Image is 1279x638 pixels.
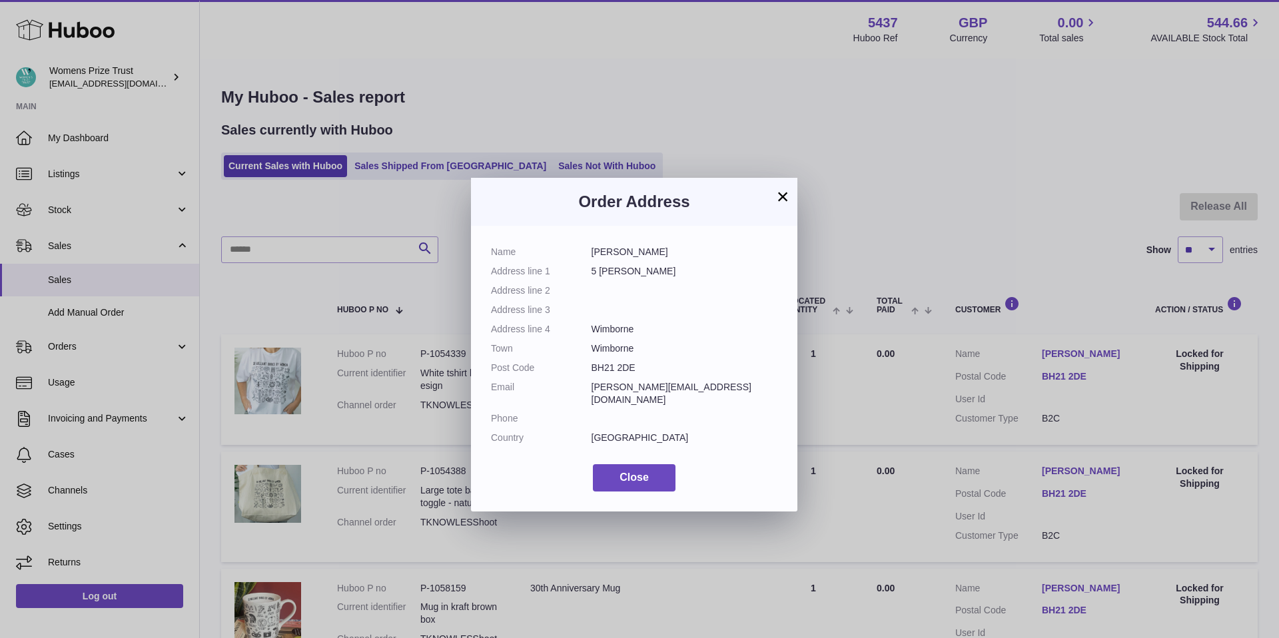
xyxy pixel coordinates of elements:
dd: Wimborne [592,323,778,336]
dt: Address line 1 [491,265,592,278]
dt: Post Code [491,362,592,374]
button: Close [593,464,675,491]
dt: Address line 4 [491,323,592,336]
dt: Name [491,246,592,258]
dt: Town [491,342,592,355]
dt: Email [491,381,592,406]
button: × [775,188,791,204]
span: Close [620,472,649,483]
dd: BH21 2DE [592,362,778,374]
dt: Phone [491,412,592,425]
dd: [PERSON_NAME] [592,246,778,258]
dd: [PERSON_NAME][EMAIL_ADDRESS][DOMAIN_NAME] [592,381,778,406]
dt: Country [491,432,592,444]
dt: Address line 3 [491,304,592,316]
dd: Wimborne [592,342,778,355]
dt: Address line 2 [491,284,592,297]
h3: Order Address [491,191,777,212]
dd: [GEOGRAPHIC_DATA] [592,432,778,444]
dd: 5 [PERSON_NAME] [592,265,778,278]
